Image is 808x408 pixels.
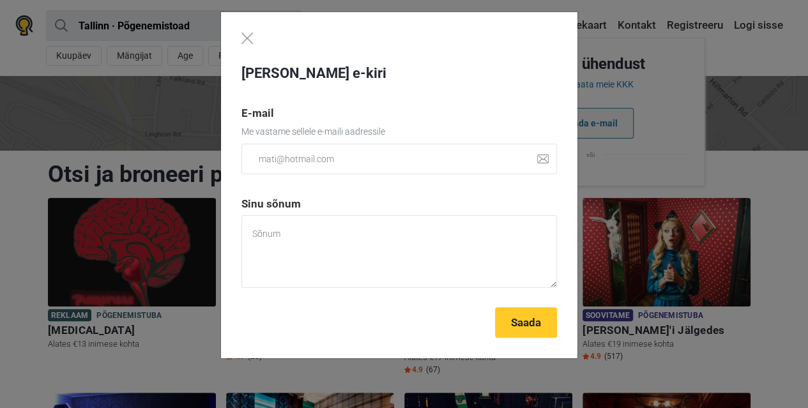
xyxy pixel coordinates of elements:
[241,196,301,213] label: Sinu sõnum
[241,105,274,122] label: E-mail
[241,33,253,44] button: Close
[241,33,253,44] img: close
[495,307,557,338] button: Saada
[241,144,557,174] input: mati@hotmail.com
[241,63,557,84] h3: [PERSON_NAME] e-kiri
[241,126,557,137] p: Me vastame sellele e-maili aadressile
[537,155,549,163] img: close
